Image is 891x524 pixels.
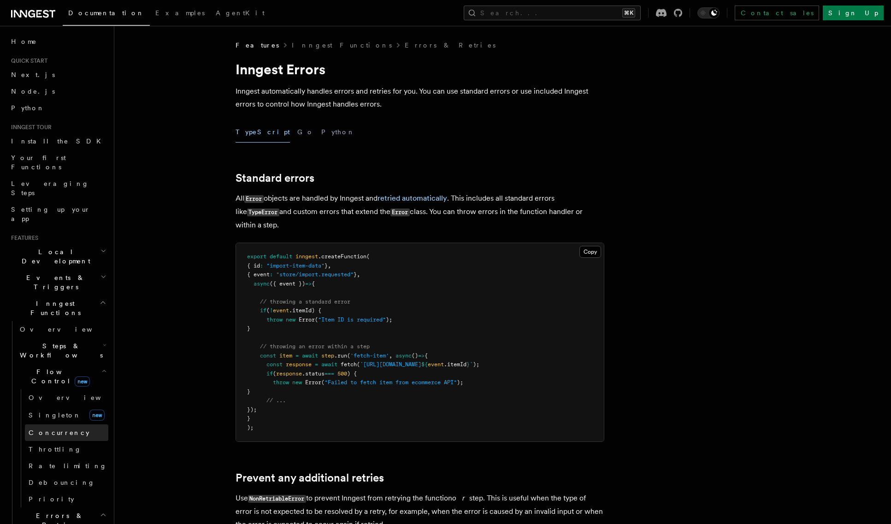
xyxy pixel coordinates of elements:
[20,326,115,333] span: Overview
[292,41,392,50] a: Inngest Functions
[292,379,302,386] span: new
[266,370,273,377] span: if
[236,192,604,232] p: All objects are handled by Inngest and . This includes all standard errors like and custom errors...
[350,352,389,359] span: 'fetch-item'
[270,253,292,260] span: default
[236,85,604,111] p: Inngest automatically handles errors and retries for you. You can use standard errors or use incl...
[247,388,250,395] span: }
[11,180,89,196] span: Leveraging Steps
[63,3,150,26] a: Documentation
[7,83,108,100] a: Node.js
[266,361,283,368] span: const
[297,122,314,143] button: Go
[247,415,250,422] span: }
[236,41,279,50] span: Features
[395,352,412,359] span: async
[321,352,334,359] span: step
[25,458,108,474] a: Rate limiting
[273,370,276,377] span: (
[244,195,264,203] code: Error
[405,41,496,50] a: Errors & Retries
[286,316,295,323] span: new
[357,361,360,368] span: (
[295,352,299,359] span: =
[150,3,210,25] a: Examples
[579,246,601,258] button: Copy
[210,3,270,25] a: AgentKit
[299,316,315,323] span: Error
[25,424,108,441] a: Concurrency
[247,208,279,216] code: TypeError
[247,406,257,413] span: });
[425,352,428,359] span: {
[366,253,370,260] span: (
[16,338,108,363] button: Steps & Workflows
[302,352,318,359] span: await
[305,280,312,287] span: =>
[29,446,82,453] span: Throttling
[318,253,366,260] span: .createFunction
[16,389,108,507] div: Flow Controlnew
[270,307,273,314] span: !
[270,271,273,278] span: :
[7,244,108,269] button: Local Development
[302,370,325,377] span: .status
[29,429,89,436] span: Concurrency
[236,122,290,143] button: TypeScript
[289,307,321,314] span: .itemId) {
[25,406,108,424] a: Singletonnew
[7,100,108,116] a: Python
[389,352,392,359] span: ,
[7,149,108,175] a: Your first Functions
[16,341,103,360] span: Steps & Workflows
[735,6,819,20] a: Contact sales
[7,295,108,321] button: Inngest Functions
[7,247,100,266] span: Local Development
[247,424,254,431] span: );
[452,494,469,502] em: or
[279,352,292,359] span: item
[325,379,457,386] span: "Failed to fetch item from ecommerce API"
[11,71,55,78] span: Next.js
[378,194,447,202] a: retried automatically
[11,137,106,145] span: Install the SDK
[328,262,331,269] span: ,
[89,410,105,421] span: new
[7,57,47,65] span: Quick start
[29,462,107,470] span: Rate limiting
[25,491,108,507] a: Priority
[357,271,360,278] span: ,
[260,352,276,359] span: const
[273,307,289,314] span: event
[254,280,270,287] span: async
[247,271,270,278] span: { event
[216,9,265,17] span: AgentKit
[16,363,108,389] button: Flow Controlnew
[354,271,357,278] span: }
[11,154,66,171] span: Your first Functions
[337,370,347,377] span: 500
[236,172,314,185] a: Standard errors
[823,6,884,20] a: Sign Up
[321,361,337,368] span: await
[360,361,421,368] span: `[URL][DOMAIN_NAME]
[286,361,312,368] span: response
[247,262,260,269] span: { id
[248,495,306,503] code: NonRetriableError
[266,262,325,269] span: "import-item-data"
[318,316,386,323] span: "Item ID is required"
[622,8,635,18] kbd: ⌘K
[266,307,270,314] span: (
[270,280,305,287] span: ({ event })
[418,352,425,359] span: =>
[260,298,350,305] span: // throwing a standard error
[334,352,347,359] span: .run
[266,397,286,404] span: // ...
[7,234,38,242] span: Features
[697,7,720,18] button: Toggle dark mode
[247,253,266,260] span: export
[7,33,108,50] a: Home
[266,316,283,323] span: throw
[386,316,392,323] span: );
[11,206,90,222] span: Setting up your app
